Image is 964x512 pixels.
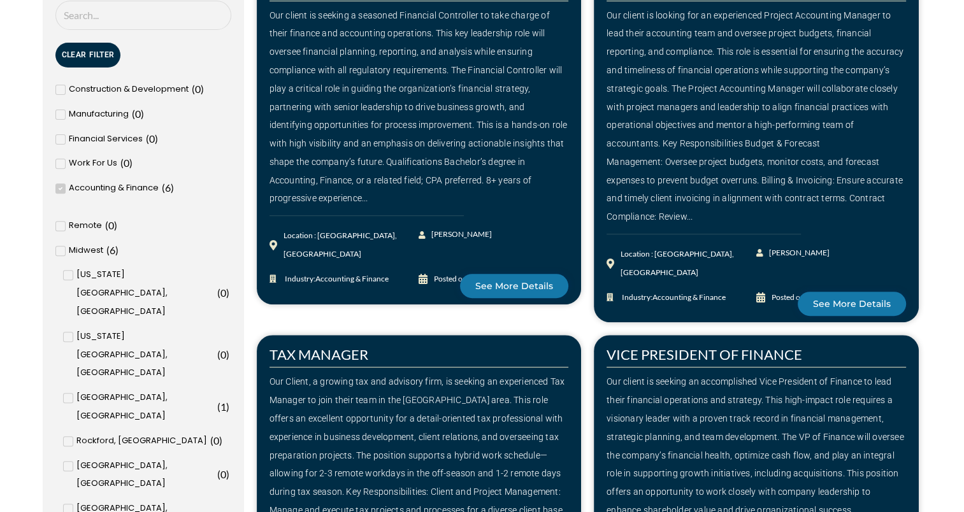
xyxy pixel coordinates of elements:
[69,130,143,148] span: Financial Services
[475,281,553,290] span: See More Details
[217,348,220,360] span: (
[69,154,117,173] span: Work For Us
[129,157,133,169] span: )
[135,108,141,120] span: 0
[115,244,119,256] span: )
[220,401,226,413] span: 1
[270,6,569,208] div: Our client is seeking a seasoned Financial Controller to take charge of their finance and account...
[195,83,201,95] span: 0
[132,108,135,120] span: (
[69,179,159,197] span: Accounting & Finance
[146,132,149,145] span: (
[55,43,121,68] button: Clear Filter
[217,401,220,413] span: (
[460,274,568,298] a: See More Details
[220,348,226,360] span: 0
[155,132,158,145] span: )
[217,468,220,480] span: (
[756,244,831,262] a: [PERSON_NAME]
[76,266,214,320] span: [US_STATE][GEOGRAPHIC_DATA], [GEOGRAPHIC_DATA]
[428,225,492,244] span: [PERSON_NAME]
[226,348,229,360] span: )
[120,157,124,169] span: (
[766,244,830,262] span: [PERSON_NAME]
[220,287,226,299] span: 0
[210,434,213,446] span: (
[69,105,129,124] span: Manufacturing
[110,244,115,256] span: 6
[219,434,222,446] span: )
[213,434,219,446] span: 0
[124,157,129,169] span: 0
[607,346,802,363] a: VICE PRESIDENT OF FINANCE
[621,245,756,282] div: Location : [GEOGRAPHIC_DATA], [GEOGRAPHIC_DATA]
[607,6,906,227] div: Our client is looking for an experienced Project Accounting Manager to lead their accounting team...
[226,468,229,480] span: )
[76,388,214,425] span: [GEOGRAPHIC_DATA], [GEOGRAPHIC_DATA]
[226,401,229,413] span: )
[217,287,220,299] span: (
[114,219,117,231] span: )
[284,227,419,264] div: Location : [GEOGRAPHIC_DATA], [GEOGRAPHIC_DATA]
[76,432,207,450] span: Rockford, [GEOGRAPHIC_DATA]
[419,225,493,244] a: [PERSON_NAME]
[69,241,103,260] span: Midwest
[165,181,171,194] span: 6
[108,219,114,231] span: 0
[105,219,108,231] span: (
[106,244,110,256] span: (
[192,83,195,95] span: (
[162,181,165,194] span: (
[149,132,155,145] span: 0
[813,299,891,308] span: See More Details
[220,468,226,480] span: 0
[201,83,204,95] span: )
[798,292,906,316] a: See More Details
[76,327,214,382] span: [US_STATE][GEOGRAPHIC_DATA], [GEOGRAPHIC_DATA]
[76,457,214,494] span: [GEOGRAPHIC_DATA], [GEOGRAPHIC_DATA]
[270,346,368,363] a: TAX MANAGER
[171,181,174,194] span: )
[69,80,189,99] span: Construction & Development
[141,108,144,120] span: )
[55,1,231,31] input: Search Job
[226,287,229,299] span: )
[69,217,102,235] span: Remote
